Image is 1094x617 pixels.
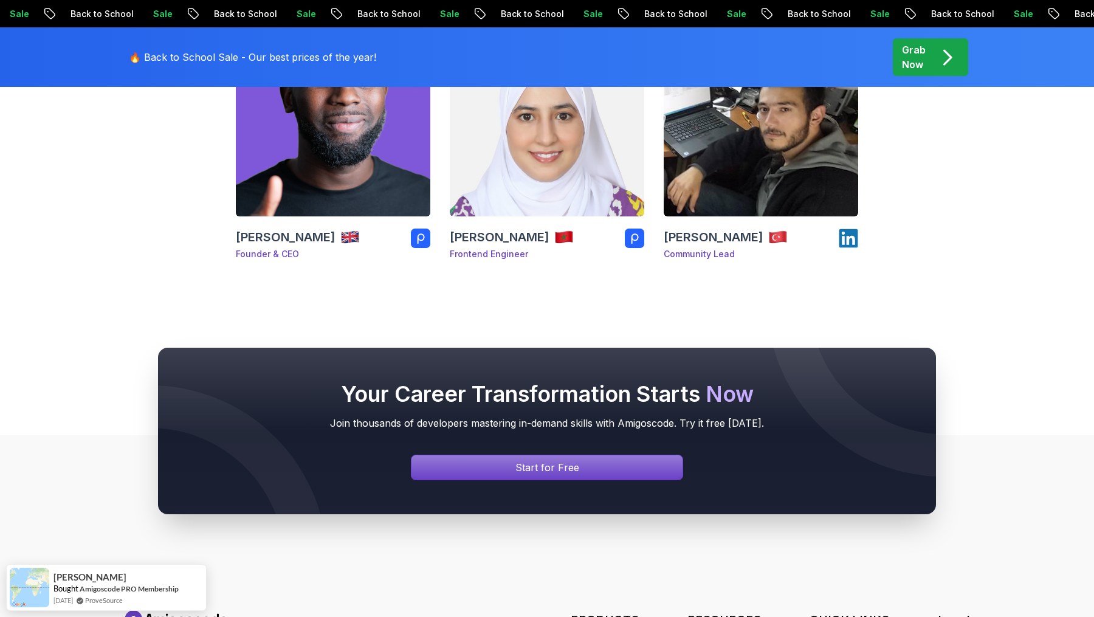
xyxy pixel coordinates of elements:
a: Nelson Djalo_team[PERSON_NAME]team member countryFounder & CEO [236,22,430,270]
p: Join thousands of developers mastering in-demand skills with Amigoscode. Try it free [DATE]. [182,416,912,430]
a: Chaimaa Safi_team[PERSON_NAME]team member countryFrontend Engineer [450,22,644,270]
p: Sale [711,8,750,20]
p: Sale [137,8,176,20]
p: Back to School [198,8,281,20]
p: Sale [998,8,1037,20]
h3: [PERSON_NAME] [664,229,763,246]
p: Sale [568,8,607,20]
p: Sale [855,8,893,20]
img: provesource social proof notification image [10,568,49,607]
img: team member country [554,227,574,247]
p: Start for Free [515,460,579,475]
img: Ömer Fadil_team [664,22,858,216]
p: Back to School [915,8,998,20]
img: Chaimaa Safi_team [450,22,644,216]
p: Back to School [55,8,137,20]
p: Frontend Engineer [450,248,574,260]
img: team member country [768,227,788,247]
h3: [PERSON_NAME] [450,229,549,246]
p: 🔥 Back to School Sale - Our best prices of the year! [129,50,376,64]
p: Sale [281,8,320,20]
p: Back to School [628,8,711,20]
p: Back to School [485,8,568,20]
a: ProveSource [85,595,123,605]
p: Grab Now [902,43,926,72]
p: Founder & CEO [236,248,360,260]
p: Back to School [772,8,855,20]
p: Back to School [342,8,424,20]
span: [PERSON_NAME] [53,572,126,582]
img: team member country [340,227,360,247]
span: Now [706,381,754,407]
span: Bought [53,584,78,593]
h3: [PERSON_NAME] [236,229,335,246]
p: Community Lead [664,248,788,260]
h2: Your Career Transformation Starts [182,382,912,406]
a: Ömer Fadil_team[PERSON_NAME]team member countryCommunity Lead [664,22,858,270]
p: Sale [424,8,463,20]
a: Signin page [411,455,683,480]
span: [DATE] [53,595,73,605]
img: Nelson Djalo_team [231,17,435,221]
a: Amigoscode PRO Membership [80,584,179,594]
